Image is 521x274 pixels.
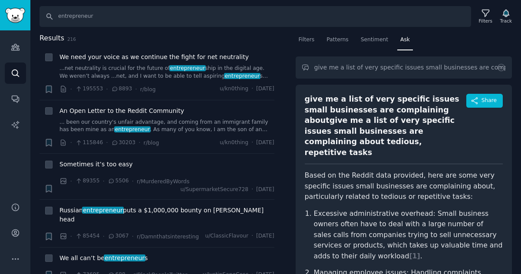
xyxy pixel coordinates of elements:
span: Results [40,33,64,44]
span: entrepreneur [114,126,151,132]
span: · [138,138,140,147]
span: · [70,138,72,147]
span: · [132,232,134,241]
li: Excessive administrative overhead: Small business owners often have to deal with a large number o... [314,208,503,262]
span: We all can’t be s [59,254,148,263]
input: Search Keyword [40,6,471,27]
span: 216 [67,36,76,42]
a: We all can’t beentrepreneurs [59,254,148,263]
span: 85454 [75,232,99,240]
button: Track [497,7,515,26]
a: Sometimes it’s too easy [59,160,133,169]
span: r/MurderedByWords [137,178,189,185]
span: 195553 [75,85,103,93]
span: 5506 [108,177,129,185]
span: · [251,186,253,194]
span: · [70,232,72,241]
span: entrepreneur [104,254,145,261]
span: Patterns [326,36,348,44]
span: Russian puts a $1,000,000 bounty on [PERSON_NAME] head [59,206,274,224]
span: · [251,232,253,240]
span: 89355 [75,177,99,185]
span: · [132,177,134,186]
span: · [106,138,108,147]
span: r/Damnthatsinteresting [137,234,199,240]
span: · [70,85,72,94]
span: r/blog [140,86,156,92]
span: [DATE] [256,85,274,93]
span: 115846 [75,139,103,147]
span: entrepreneur [82,207,124,214]
span: 3067 [108,232,129,240]
span: [DATE] [256,232,274,240]
span: [ 1 ] [409,252,420,260]
span: [DATE] [256,139,274,147]
span: Filters [299,36,315,44]
span: u/kn0thing [220,139,248,147]
span: · [251,139,253,147]
div: Track [500,18,512,24]
a: Russianentrepreneurputs a $1,000,000 bounty on [PERSON_NAME] head [59,206,274,224]
span: Share [481,97,497,105]
div: Filters [479,18,492,24]
span: 8893 [111,85,132,93]
img: GummySearch logo [5,8,25,23]
span: Sentiment [361,36,388,44]
div: give me a list of very specific issues small businesses are complaining aboutgive me a list of ve... [305,94,466,158]
span: · [102,232,104,241]
span: u/SupermarketSecure728 [181,186,249,194]
a: ... been our country's unfair advantage, and coming from an immigrant family has been mine as ane... [59,119,274,134]
span: 30203 [111,139,135,147]
a: We need your voice as we continue the fight for net neutrality [59,53,249,62]
span: · [106,85,108,94]
span: [DATE] [256,186,274,194]
span: · [251,85,253,93]
button: Share [466,94,503,108]
a: An Open Letter to the Reddit Community [59,106,184,116]
span: Ask [400,36,410,44]
span: entrepreneur [169,65,206,71]
p: Based on the Reddit data provided, here are some very specific issues small businesses are compla... [305,170,503,202]
span: · [135,85,137,94]
a: ...net neutrality is crucial for the future ofentrepreneurship in the digital age. We weren’t alw... [59,65,274,80]
span: r/blog [144,140,159,146]
span: entrepreneur [224,73,260,79]
span: · [70,177,72,186]
span: u/ClassicFlavour [205,232,248,240]
span: · [102,177,104,186]
span: u/kn0thing [220,85,248,93]
input: Ask a question... [296,56,512,79]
